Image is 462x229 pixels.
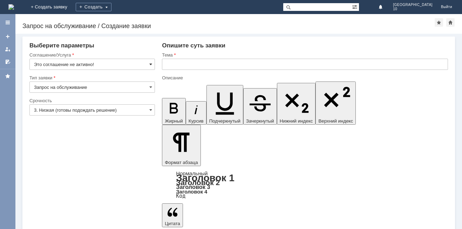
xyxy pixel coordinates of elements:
[243,88,277,125] button: Зачеркнутый
[22,22,435,30] div: Запрос на обслуживание / Создание заявки
[29,98,154,103] div: Срочность
[2,56,13,67] a: Мои согласования
[318,118,353,124] span: Верхний индекс
[2,31,13,42] a: Создать заявку
[209,118,240,124] span: Подчеркнутый
[162,53,447,57] div: Тема
[162,203,183,227] button: Цитата
[176,193,185,199] a: Код
[176,184,210,190] a: Заголовок 3
[162,171,448,198] div: Формат абзаца
[176,189,207,195] a: Заголовок 4
[246,118,274,124] span: Зачеркнутый
[29,42,94,49] span: Выберите параметры
[2,44,13,55] a: Мои заявки
[280,118,313,124] span: Нижний индекс
[176,178,220,187] a: Заголовок 2
[162,98,186,125] button: Жирный
[8,4,14,10] a: Перейти на домашнюю страницу
[8,4,14,10] img: logo
[162,76,447,80] div: Описание
[435,18,443,27] div: Добавить в избранное
[165,118,183,124] span: Жирный
[315,81,356,125] button: Верхний индекс
[206,85,243,125] button: Подчеркнутый
[176,170,208,176] a: Нормальный
[29,53,154,57] div: Соглашение/Услуга
[189,118,204,124] span: Курсив
[352,3,359,10] span: Расширенный поиск
[176,172,235,183] a: Заголовок 1
[165,221,180,226] span: Цитата
[29,76,154,80] div: Тип заявки
[186,101,206,125] button: Курсив
[393,3,433,7] span: [GEOGRAPHIC_DATA]
[446,18,455,27] div: Сделать домашней страницей
[76,3,111,11] div: Создать
[162,125,201,166] button: Формат абзаца
[393,7,433,11] span: 10
[165,160,198,165] span: Формат абзаца
[162,42,225,49] span: Опишите суть заявки
[277,83,316,125] button: Нижний индекс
